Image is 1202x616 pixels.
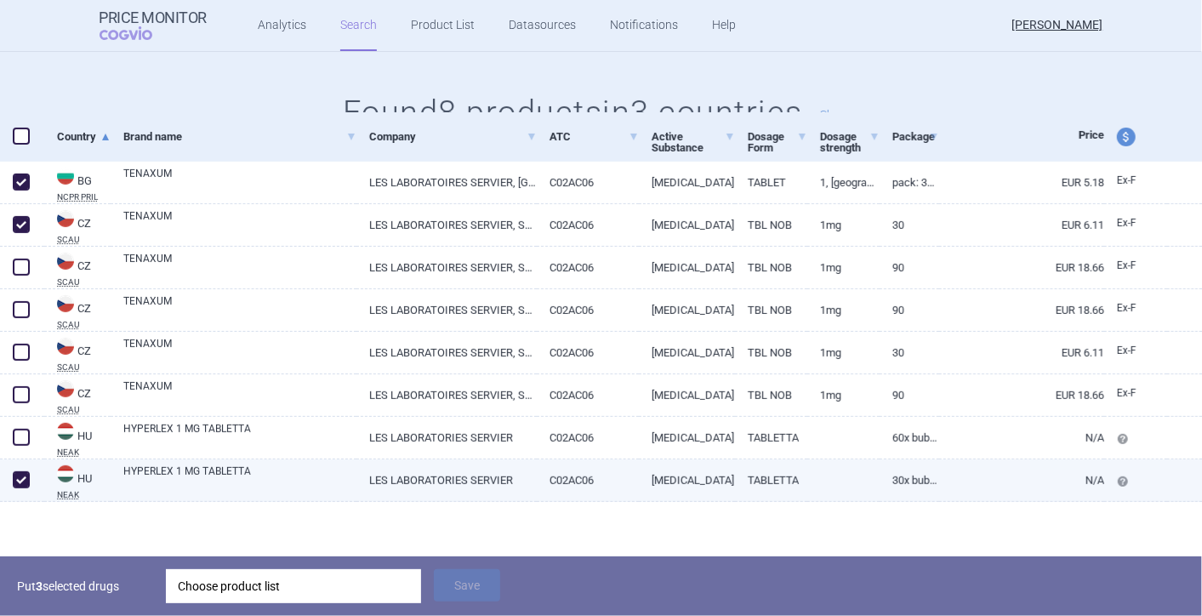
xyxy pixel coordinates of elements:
[57,278,111,287] abbr: SCAU — List of reimbursed medicinal products published by the State Institute for Drug Control, C...
[537,374,639,416] a: C02AC06
[178,569,409,603] div: Choose product list
[939,374,1104,416] a: EUR 18.66
[1117,260,1136,271] span: Ex-factory price
[356,289,537,331] a: LES LABORATOIRES SERVIER, SURESNES CEDEX
[57,210,74,227] img: Czech Republic
[1117,217,1136,229] span: Ex-factory price
[1104,254,1167,279] a: Ex-F
[1117,387,1136,399] span: Ex-factory price
[880,162,940,203] a: Pack: 30, Blister PVC/Al
[123,379,356,409] a: TENAXUM
[44,166,111,202] a: BGBGNCPR PRIL
[57,380,74,397] img: Czech Republic
[820,116,880,168] a: Dosage strength
[44,294,111,329] a: CZCZSCAU
[939,459,1104,501] a: N/A
[880,332,940,374] a: 30
[807,247,880,288] a: 1MG
[1117,345,1136,356] span: Ex-factory price
[57,193,111,202] abbr: NCPR PRIL — National Council on Prices and Reimbursement of Medicinal Products, Bulgaria. Registe...
[1079,128,1104,141] span: Price
[44,464,111,499] a: HUHUNEAK
[123,208,356,239] a: TENAXUM
[735,374,807,416] a: TBL NOB
[807,289,880,331] a: 1MG
[550,116,639,157] a: ATC
[57,295,74,312] img: Czech Republic
[939,247,1104,288] a: EUR 18.66
[356,374,537,416] a: LES LABORATOIRES SERVIER, SURESNES CEDEX
[639,162,735,203] a: [MEDICAL_DATA]
[44,379,111,414] a: CZCZSCAU
[537,247,639,288] a: C02AC06
[57,406,111,414] abbr: SCAU — List of reimbursed medicinal products published by the State Institute for Drug Control, C...
[537,204,639,246] a: C02AC06
[100,9,208,26] strong: Price Monitor
[356,417,537,459] a: LES LABORATORIES SERVIER
[880,417,940,459] a: 60x buborékcsomagolásban
[123,464,356,494] a: HYPERLEX 1 MG TABLETTA
[57,423,74,440] img: Hungary
[537,417,639,459] a: C02AC06
[939,417,1104,459] a: N/A
[36,579,43,593] strong: 3
[356,459,537,501] a: LES LABORATORIES SERVIER
[1104,168,1167,194] a: Ex-F
[123,251,356,282] a: TENAXUM
[537,289,639,331] a: C02AC06
[735,247,807,288] a: TBL NOB
[807,204,880,246] a: 1MG
[100,9,208,42] a: Price MonitorCOGVIO
[369,116,537,157] a: Company
[57,491,111,499] abbr: NEAK — PUPHA database published by the National Health Insurance Fund of Hungary.
[537,162,639,203] a: C02AC06
[820,109,851,121] button: Share
[356,247,537,288] a: LES LABORATOIRES SERVIER, SURESNES CEDEX
[123,166,356,197] a: TENAXUM
[57,448,111,457] abbr: NEAK — PUPHA database published by the National Health Insurance Fund of Hungary.
[123,294,356,324] a: TENAXUM
[57,253,74,270] img: Czech Republic
[57,168,74,185] img: Bulgaria
[17,569,153,603] p: Put selected drugs
[1104,211,1167,237] a: Ex-F
[880,247,940,288] a: 90
[537,332,639,374] a: C02AC06
[123,116,356,157] a: Brand name
[1117,302,1136,314] span: Ex-factory price
[652,116,735,168] a: Active Substance
[1117,174,1136,186] span: Ex-factory price
[639,204,735,246] a: [MEDICAL_DATA]
[807,374,880,416] a: 1MG
[939,332,1104,374] a: EUR 6.11
[356,162,537,203] a: LES LABORATOIRES SERVIER, [GEOGRAPHIC_DATA]
[57,321,111,329] abbr: SCAU — List of reimbursed medicinal products published by the State Institute for Drug Control, C...
[639,247,735,288] a: [MEDICAL_DATA]
[939,162,1104,203] a: EUR 5.18
[880,289,940,331] a: 90
[123,336,356,367] a: TENAXUM
[434,569,500,602] button: Save
[44,336,111,372] a: CZCZSCAU
[807,332,880,374] a: 1MG
[880,204,940,246] a: 30
[1104,296,1167,322] a: Ex-F
[735,162,807,203] a: TABLET
[639,417,735,459] a: [MEDICAL_DATA]
[735,459,807,501] a: TABLETTA
[880,459,940,501] a: 30x buborékcsomagolásban
[356,332,537,374] a: LES LABORATOIRES SERVIER, SURESNES CEDEX
[44,251,111,287] a: CZCZSCAU
[735,289,807,331] a: TBL NOB
[57,465,74,482] img: Hungary
[735,204,807,246] a: TBL NOB
[356,204,537,246] a: LES LABORATOIRES SERVIER, SURESNES CEDEX
[735,332,807,374] a: TBL NOB
[735,417,807,459] a: TABLETTA
[807,162,880,203] a: 1, [GEOGRAPHIC_DATA]
[100,26,176,40] span: COGVIO
[44,421,111,457] a: HUHUNEAK
[57,116,111,157] a: Country
[939,289,1104,331] a: EUR 18.66
[639,332,735,374] a: [MEDICAL_DATA]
